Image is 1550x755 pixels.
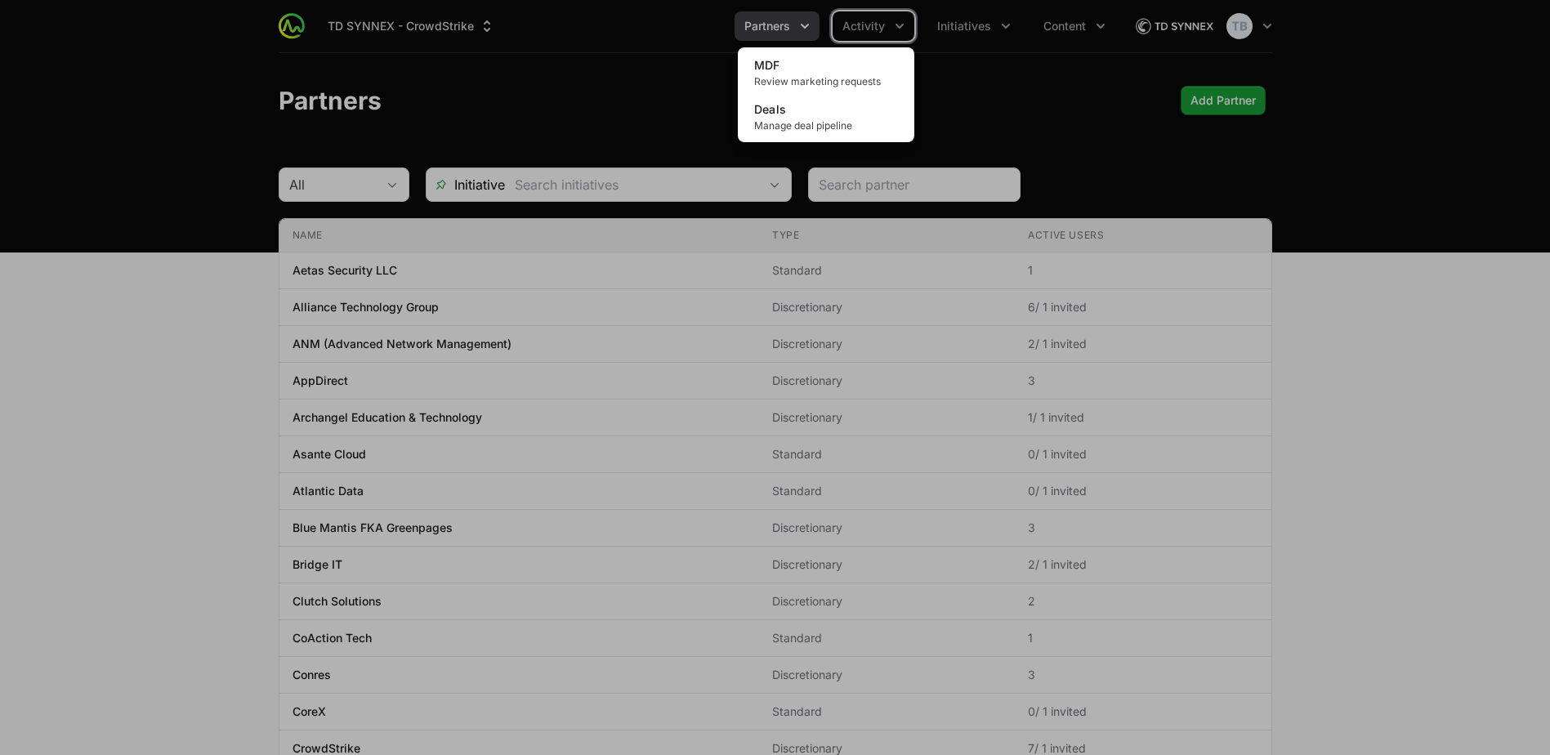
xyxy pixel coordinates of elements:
div: Activity menu [833,11,914,41]
span: Deals [754,102,787,116]
a: MDFReview marketing requests [741,51,911,95]
span: MDF [754,58,780,72]
a: DealsManage deal pipeline [741,95,911,139]
span: Manage deal pipeline [754,119,898,132]
div: Main navigation [305,11,1115,41]
span: Review marketing requests [754,75,898,88]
